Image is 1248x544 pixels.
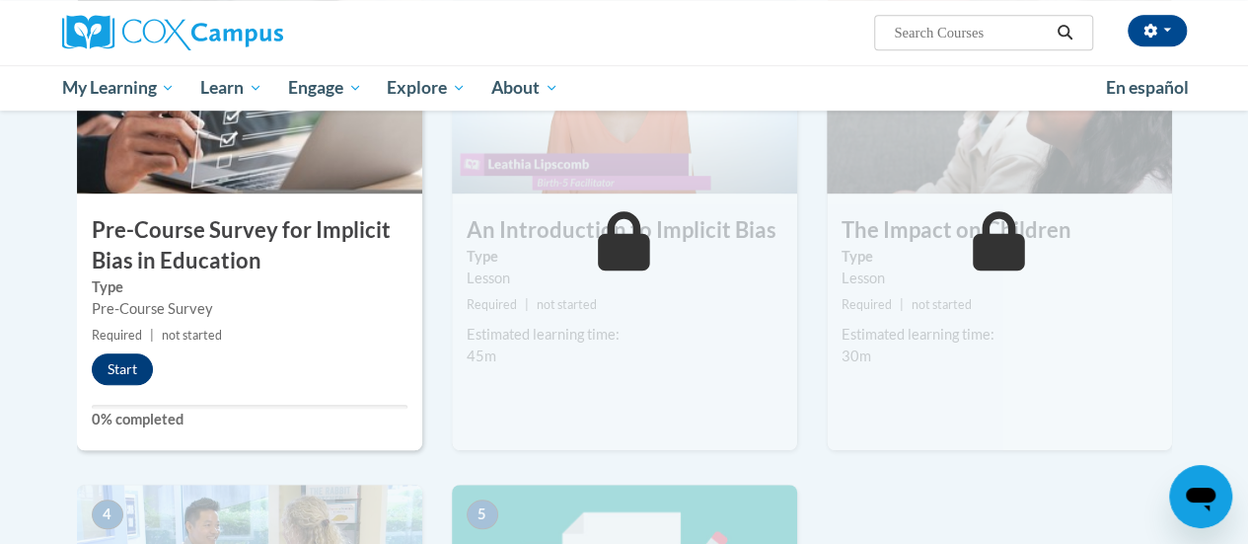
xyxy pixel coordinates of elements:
label: 0% completed [92,409,407,430]
span: not started [537,297,597,312]
h3: Pre-Course Survey for Implicit Bias in Education [77,215,422,276]
a: Learn [187,65,275,111]
span: | [150,328,154,343]
span: | [900,297,904,312]
span: Engage [288,76,362,100]
span: En español [1106,77,1189,98]
a: Cox Campus [62,15,417,50]
span: My Learning [61,76,175,100]
span: 4 [92,500,123,529]
span: | [525,297,529,312]
h3: The Impact on Children [827,215,1172,246]
div: Estimated learning time: [467,324,782,346]
span: 30m [842,348,871,364]
div: Lesson [842,268,1157,289]
button: Start [92,353,153,385]
a: About [478,65,571,111]
span: Explore [387,76,466,100]
span: Required [92,328,142,343]
span: Required [467,297,517,312]
span: not started [912,297,972,312]
a: Explore [374,65,478,111]
a: Engage [275,65,375,111]
div: Main menu [47,65,1202,111]
div: Estimated learning time: [842,324,1157,346]
h3: An Introduction to Implicit Bias [452,215,797,246]
a: My Learning [49,65,188,111]
label: Type [467,246,782,268]
button: Account Settings [1128,15,1187,46]
div: Lesson [467,268,782,289]
button: Search [1050,21,1079,44]
label: Type [92,276,407,298]
iframe: Button to launch messaging window [1169,465,1232,528]
span: Required [842,297,892,312]
span: Learn [200,76,262,100]
span: not started [162,328,222,343]
input: Search Courses [892,21,1050,44]
span: About [491,76,558,100]
img: Cox Campus [62,15,283,50]
span: 5 [467,500,498,529]
label: Type [842,246,1157,268]
span: 45m [467,348,496,364]
a: En español [1093,67,1202,109]
div: Pre-Course Survey [92,298,407,320]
